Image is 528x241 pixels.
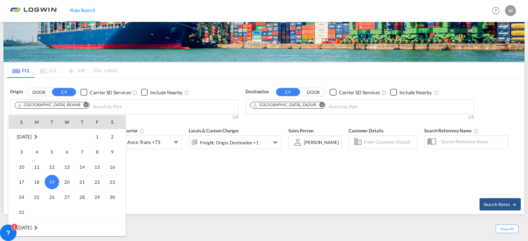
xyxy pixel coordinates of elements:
[90,175,104,189] span: 22
[44,159,59,174] td: Tuesday August 12 2025
[105,115,125,129] th: S
[90,190,105,205] td: Friday August 29 2025
[45,160,59,174] span: 12
[45,190,59,204] span: 26
[15,160,29,174] span: 10
[90,145,104,159] span: 8
[9,159,125,174] tr: Week 3
[90,130,104,144] span: 1
[60,190,74,204] span: 27
[9,129,125,145] tr: Week 1
[9,174,29,190] td: Sunday August 17 2025
[9,190,125,205] tr: Week 5
[9,159,29,174] td: Sunday August 10 2025
[44,144,59,159] td: Tuesday August 5 2025
[9,115,125,236] md-calendar: Calendar
[15,175,29,189] span: 17
[90,174,105,190] td: Friday August 22 2025
[75,175,89,189] span: 21
[75,174,90,190] td: Thursday August 21 2025
[60,160,74,174] span: 13
[29,144,44,159] td: Monday August 4 2025
[30,160,44,174] span: 11
[9,205,29,220] td: Sunday August 31 2025
[60,145,74,159] span: 6
[30,190,44,204] span: 25
[90,144,105,159] td: Friday August 8 2025
[9,129,59,145] td: August 2025
[44,174,59,190] td: Tuesday August 19 2025
[9,220,125,236] tr: Week undefined
[75,190,89,204] span: 28
[75,115,90,129] th: T
[9,205,125,220] tr: Week 6
[29,159,44,174] td: Monday August 11 2025
[105,159,125,174] td: Saturday August 16 2025
[106,160,119,174] span: 16
[59,174,75,190] td: Wednesday August 20 2025
[106,175,119,189] span: 23
[90,115,105,129] th: F
[90,190,104,204] span: 29
[17,225,32,230] span: [DATE]
[45,145,59,159] span: 5
[30,175,44,189] span: 18
[105,144,125,159] td: Saturday August 9 2025
[9,144,29,159] td: Sunday August 3 2025
[45,175,59,189] span: 19
[59,190,75,205] td: Wednesday August 27 2025
[30,145,44,159] span: 4
[9,115,29,129] th: S
[90,129,105,145] td: Friday August 1 2025
[105,174,125,190] td: Saturday August 23 2025
[15,205,29,219] span: 31
[90,160,104,174] span: 15
[75,145,89,159] span: 7
[59,144,75,159] td: Wednesday August 6 2025
[75,144,90,159] td: Thursday August 7 2025
[75,160,89,174] span: 14
[17,134,32,140] span: [DATE]
[15,145,29,159] span: 3
[106,145,119,159] span: 9
[44,115,59,129] th: T
[75,190,90,205] td: Thursday August 28 2025
[105,190,125,205] td: Saturday August 30 2025
[9,220,125,236] td: September 2025
[44,190,59,205] td: Tuesday August 26 2025
[90,159,105,174] td: Friday August 15 2025
[9,174,125,190] tr: Week 4
[29,190,44,205] td: Monday August 25 2025
[59,159,75,174] td: Wednesday August 13 2025
[75,159,90,174] td: Thursday August 14 2025
[15,190,29,204] span: 24
[105,129,125,145] td: Saturday August 2 2025
[59,115,75,129] th: W
[106,130,119,144] span: 2
[106,190,119,204] span: 30
[60,175,74,189] span: 20
[29,174,44,190] td: Monday August 18 2025
[29,115,44,129] th: M
[9,144,125,159] tr: Week 2
[9,190,29,205] td: Sunday August 24 2025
